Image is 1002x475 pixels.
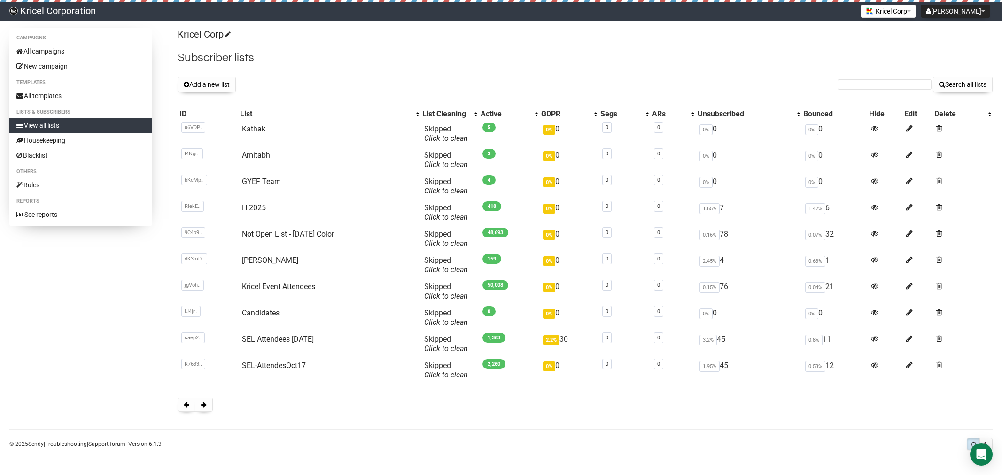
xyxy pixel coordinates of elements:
[698,109,792,119] div: Unsubscribed
[696,278,801,305] td: 76
[606,282,608,288] a: 0
[482,359,505,369] span: 2,260
[181,122,205,133] span: u6VDP..
[902,107,932,121] th: Edit: No sort applied, sorting is disabled
[867,107,902,121] th: Hide: No sort applied, sorting is disabled
[699,177,713,188] span: 0%
[696,107,801,121] th: Unsubscribed: No sort applied, activate to apply an ascending sort
[805,256,825,267] span: 0.63%
[539,357,598,383] td: 0
[9,207,152,222] a: See reports
[424,256,468,274] span: Skipped
[699,203,720,214] span: 1.65%
[424,308,468,327] span: Skipped
[9,196,152,207] li: Reports
[181,175,207,185] span: bKeMp..
[805,335,823,345] span: 0.8%
[606,256,608,262] a: 0
[606,151,608,157] a: 0
[696,147,801,173] td: 0
[242,361,306,370] a: SEL-AttendesOct17
[866,7,873,15] img: favicons
[696,121,801,147] td: 0
[543,335,559,345] span: 2.2%
[424,370,468,379] a: Click to clean
[696,173,801,199] td: 0
[9,166,152,177] li: Others
[539,107,598,121] th: GDPR: No sort applied, activate to apply an ascending sort
[9,439,162,449] p: © 2025 | | | Version 6.1.3
[482,228,508,237] span: 48,693
[543,230,555,240] span: 0%
[801,107,868,121] th: Bounced: No sort applied, sorting is disabled
[904,109,931,119] div: Edit
[481,109,530,119] div: Active
[801,147,868,173] td: 0
[606,203,608,209] a: 0
[699,124,713,135] span: 0%
[539,226,598,252] td: 0
[9,77,152,88] li: Templates
[801,121,868,147] td: 0
[9,59,152,74] a: New campaign
[424,335,468,353] span: Skipped
[650,107,696,121] th: ARs: No sort applied, activate to apply an ascending sort
[543,256,555,266] span: 0%
[179,109,237,119] div: ID
[88,441,125,447] a: Support forum
[9,7,18,15] img: 79b6858f2fdb6f0bdcc40461c13748f9
[539,252,598,278] td: 0
[424,318,468,327] a: Click to clean
[424,230,468,248] span: Skipped
[805,230,825,240] span: 0.07%
[424,282,468,300] span: Skipped
[479,107,540,121] th: Active: No sort applied, activate to apply an ascending sort
[657,335,660,341] a: 0
[696,252,801,278] td: 4
[657,361,660,367] a: 0
[424,186,468,195] a: Click to clean
[606,308,608,314] a: 0
[657,203,660,209] a: 0
[805,203,825,214] span: 1.42%
[699,335,717,345] span: 3.2%
[9,118,152,133] a: View all lists
[539,305,598,331] td: 0
[539,331,598,357] td: 30
[482,254,501,264] span: 159
[242,282,315,291] a: Kricel Event Attendees
[805,361,825,372] span: 0.53%
[422,109,469,119] div: List Cleaning
[482,149,496,159] span: 3
[178,107,239,121] th: ID: No sort applied, sorting is disabled
[181,280,204,291] span: jgVoh..
[805,124,818,135] span: 0%
[482,175,496,185] span: 4
[696,357,801,383] td: 45
[699,308,713,319] span: 0%
[178,77,236,92] button: Add a new list
[181,306,201,317] span: lJ4jr..
[606,124,608,130] a: 0
[598,107,650,121] th: Segs: No sort applied, activate to apply an ascending sort
[699,256,720,267] span: 2.45%
[424,177,468,195] span: Skipped
[238,107,420,121] th: List: No sort applied, activate to apply an ascending sort
[424,203,468,222] span: Skipped
[28,441,44,447] a: Sendy
[606,230,608,236] a: 0
[242,124,265,133] a: Kathak
[657,282,660,288] a: 0
[699,361,720,372] span: 1.95%
[9,177,152,192] a: Rules
[242,151,270,160] a: Amitabh
[539,121,598,147] td: 0
[178,29,229,40] a: Kricel Corp
[805,177,818,188] span: 0%
[801,173,868,199] td: 0
[657,177,660,183] a: 0
[242,335,314,344] a: SEL Attendees [DATE]
[699,282,720,293] span: 0.15%
[242,308,280,317] a: Candidates
[9,32,152,44] li: Campaigns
